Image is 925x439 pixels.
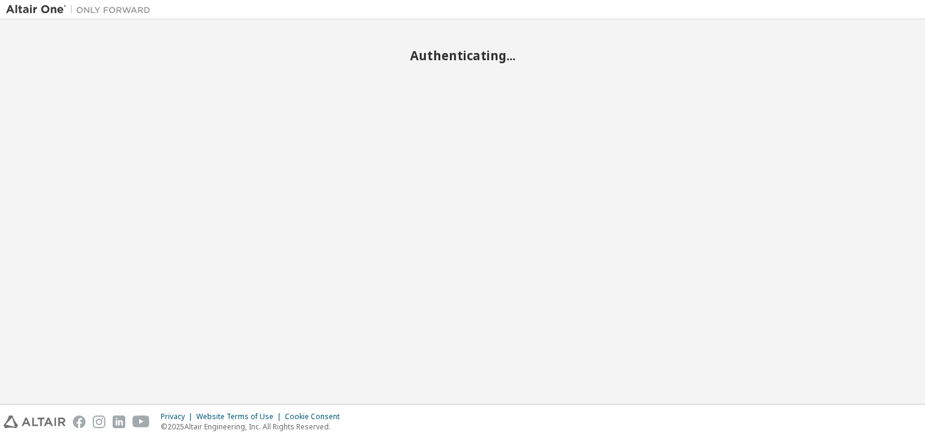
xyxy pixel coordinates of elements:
[4,416,66,428] img: altair_logo.svg
[132,416,150,428] img: youtube.svg
[196,412,285,422] div: Website Terms of Use
[93,416,105,428] img: instagram.svg
[113,416,125,428] img: linkedin.svg
[6,4,157,16] img: Altair One
[161,422,347,432] p: © 2025 Altair Engineering, Inc. All Rights Reserved.
[285,412,347,422] div: Cookie Consent
[161,412,196,422] div: Privacy
[73,416,86,428] img: facebook.svg
[6,48,919,63] h2: Authenticating...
